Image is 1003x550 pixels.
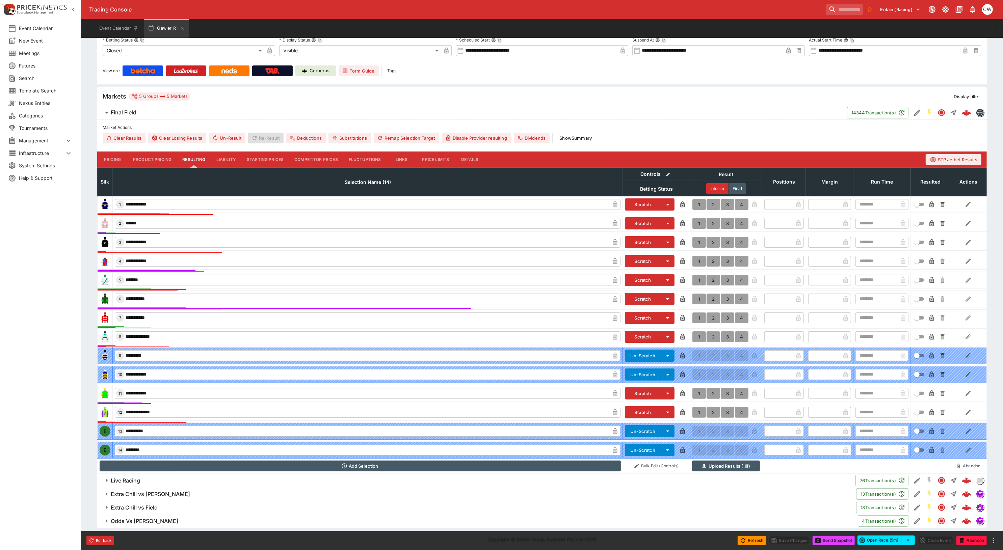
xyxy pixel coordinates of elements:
[625,198,661,211] button: Scratch
[976,477,984,484] img: liveracing
[721,275,734,285] button: 3
[211,152,241,168] button: Liability
[948,488,960,500] button: Straight
[813,536,855,545] button: Send Snapshot
[926,3,938,16] button: Connected to PK
[625,255,661,267] button: Scratch
[248,133,284,143] span: Re-Result
[17,11,53,14] img: Sportsbook Management
[19,87,73,94] span: Template Search
[97,106,847,119] button: Final Field
[19,25,73,32] span: Event Calendar
[935,107,948,119] button: Closed
[111,491,190,498] h6: Extra Chill vs [PERSON_NAME]
[962,503,971,512] div: 39585db4-3d5a-4955-acbc-27ad3910ecc2
[625,331,661,343] button: Scratch
[177,152,211,168] button: Resulting
[343,152,387,168] button: Fluctuations
[625,217,661,229] button: Scratch
[735,237,748,248] button: 4
[735,312,748,323] button: 4
[692,331,706,342] button: 1
[19,75,73,82] span: Search
[555,133,596,143] button: ShowSummary
[735,275,748,285] button: 4
[625,406,661,418] button: Scratch
[923,515,935,527] button: SGM Enabled
[100,388,110,399] img: runner 11
[279,45,441,56] div: Visible
[962,108,971,117] img: logo-cerberus--red.svg
[100,218,110,229] img: runner 2
[19,137,64,144] span: Management
[976,476,984,485] div: liveracing
[19,112,73,119] span: Categories
[148,133,206,143] button: Clear Losing Results
[387,152,417,168] button: Links
[721,331,734,342] button: 3
[923,488,935,500] button: SGM Enabled
[98,168,113,196] th: Silk
[111,504,158,511] h6: Extra Chill vs Field
[374,133,439,143] button: Remap Selection Target
[735,294,748,304] button: 4
[844,38,848,43] button: Actual Start TimeCopy To Clipboard
[938,490,946,498] svg: Closed
[950,91,984,102] button: Display filter
[103,122,981,133] label: Market Actions
[625,350,661,362] button: Un-Scratch
[97,487,856,501] button: Extra Chill vs [PERSON_NAME]
[103,133,146,143] button: Clear Results
[707,312,720,323] button: 2
[938,109,946,117] svg: Closed
[962,516,971,526] div: 07997b3b-af74-437e-96dc-5443117c2985
[960,514,973,528] a: 07997b3b-af74-437e-96dc-5443117c2985
[144,19,189,38] button: Gawler R1
[853,168,910,196] th: Run Time
[103,65,120,76] label: View on :
[962,108,971,117] div: 73dbf7c6-1eda-467d-b5a4-29765e11d1ae
[707,237,720,248] button: 2
[625,444,661,456] button: Un-Scratch
[387,65,397,76] label: Tags:
[960,106,973,119] a: 73dbf7c6-1eda-467d-b5a4-29765e11d1ae
[328,133,371,143] button: Substitutions
[729,183,746,194] button: Final
[664,170,672,179] button: Bulk edit
[100,237,110,248] img: runner 3
[89,6,823,13] div: Trading Console
[692,218,706,229] button: 1
[118,297,123,301] span: 6
[209,133,245,143] button: Un-Result
[661,38,666,43] button: Copy To Clipboard
[707,294,720,304] button: 2
[850,38,854,43] button: Copy To Clipboard
[692,461,760,471] button: Upload Results (.lif)
[855,475,908,486] button: 76Transaction(s)
[100,275,110,285] img: runner 5
[118,259,123,264] span: 4
[858,515,908,527] button: 4Transaction(s)
[960,487,973,501] a: 3a69f8e0-1cb5-4e60-bd99-db8383a9d63f
[948,474,960,487] button: Straight
[707,388,720,399] button: 2
[286,133,326,143] button: Deductions
[100,294,110,304] img: runner 6
[625,425,661,437] button: Un-Scratch
[625,368,661,381] button: Un-Scratch
[935,515,948,527] button: Closed
[962,489,971,499] img: logo-cerberus--red.svg
[221,68,237,74] img: Neds
[295,65,336,76] a: Cerberus
[735,388,748,399] button: 4
[692,256,706,267] button: 1
[625,274,661,286] button: Scratch
[826,4,863,15] input: search
[19,125,73,132] span: Tournaments
[111,109,136,116] h6: Final Field
[721,294,734,304] button: 3
[241,152,289,168] button: Starting Prices
[706,183,729,194] button: Interim
[692,275,706,285] button: 1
